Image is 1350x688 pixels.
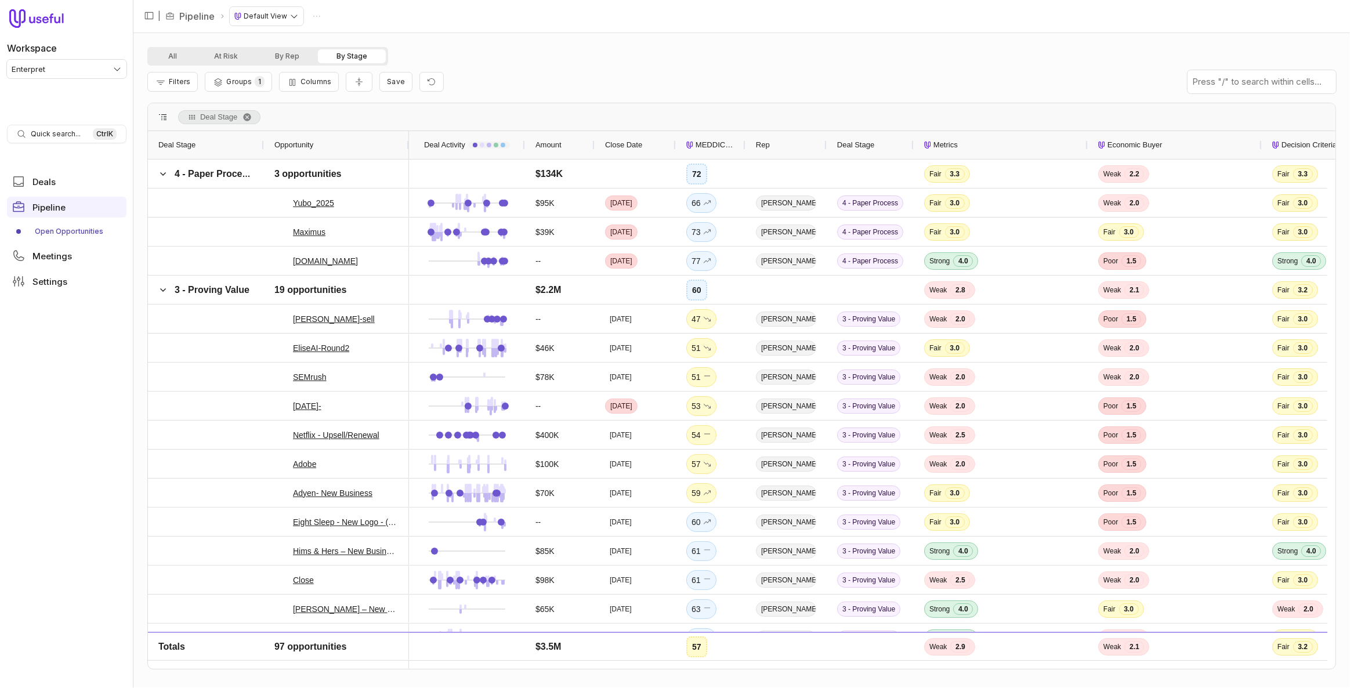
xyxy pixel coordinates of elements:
div: 51 [692,341,711,355]
div: 60 [692,283,701,297]
span: 4 - Paper Process [837,195,903,211]
span: 4 - Paper Process [837,254,903,269]
span: Fair [1277,517,1290,527]
span: Fair [1277,372,1290,382]
button: Columns [279,72,339,92]
div: 63 [692,660,711,674]
span: [PERSON_NAME] [756,515,816,530]
span: Fair [1277,633,1290,643]
button: Collapse all rows [346,72,372,92]
span: 3 - Proving Value [837,660,900,675]
time: [DATE] [610,227,632,237]
div: 63 [692,602,711,616]
span: [PERSON_NAME] [756,341,816,356]
time: [DATE] [610,343,632,353]
span: Deal Stage [837,138,874,152]
span: [PERSON_NAME] [756,254,816,269]
span: 2.0 [950,458,970,470]
time: [DATE] [610,488,632,498]
span: Decision Criteria [1282,138,1337,152]
span: Columns [301,77,331,86]
time: [DATE] [610,459,632,469]
a: Pipeline [7,197,126,218]
span: Fair [1277,314,1290,324]
span: 3 - Proving Value [837,573,900,588]
div: $2.2M [535,283,561,297]
span: 3.0 [1293,487,1313,499]
span: Fair [1277,198,1290,208]
button: By Stage [318,49,386,63]
span: 2.0 [950,400,970,412]
span: 3.0 [945,516,965,528]
div: 19 opportunities [274,283,346,297]
span: [PERSON_NAME] [756,602,816,617]
time: [DATE] [610,517,632,527]
span: Weak [1103,575,1121,585]
span: 1.5 [1121,255,1141,267]
span: 3.0 [945,226,965,238]
span: Fair [929,517,942,527]
span: 3.0 [1293,197,1313,209]
span: 3.0 [1293,342,1313,354]
span: Settings [32,277,67,286]
div: $95K [535,196,555,210]
span: Filters [169,77,190,86]
div: Row Groups [178,110,260,124]
span: [PERSON_NAME] [756,631,816,646]
div: 54 [692,428,711,442]
span: Strong [1277,546,1298,556]
time: [DATE] [610,430,632,440]
div: 59 [692,486,711,500]
span: [PERSON_NAME] [756,370,816,385]
span: 2.0 [950,313,970,325]
span: Weak [1103,169,1121,179]
span: 3 - Proving Value [837,370,900,385]
span: 3 - Proving Value [837,486,900,501]
time: [DATE] [610,372,632,382]
span: Fair [929,198,942,208]
button: Actions [308,8,325,25]
span: [PERSON_NAME] [756,399,816,414]
a: Close [293,573,314,587]
span: No change [703,428,711,442]
span: No change [703,544,711,558]
span: Weak [929,372,947,382]
span: 3.0 [1119,603,1139,615]
button: Group Pipeline [205,72,272,92]
span: 3.0 [1293,574,1313,586]
span: Fair [1277,227,1290,237]
span: 3 - Proving Value [837,341,900,356]
a: Adyen- New Business [293,486,372,500]
span: 2.8 [950,284,970,296]
time: [DATE] [610,546,632,556]
span: 3.0 [1293,400,1313,412]
div: 3 opportunities [274,167,342,181]
span: 1.5 [1121,487,1141,499]
span: Weak [929,459,947,469]
span: Opportunity [274,138,313,152]
span: No change [703,573,711,587]
a: [PERSON_NAME] – New Business [293,602,399,616]
span: Rep [756,138,770,152]
span: Poor [1103,401,1118,411]
span: Pipeline [32,203,66,212]
span: Meetings [32,252,72,260]
div: $400K [535,428,559,442]
span: [PERSON_NAME] [756,224,816,240]
span: Deal Stage [158,138,196,152]
time: [DATE] [610,633,632,643]
span: Poor [1103,517,1118,527]
span: 2.2 [1124,168,1144,180]
span: Poor [1103,256,1118,266]
div: 66 [692,196,711,210]
span: Fair [929,227,942,237]
span: 1.5 [1121,429,1141,441]
span: Fair [1277,430,1290,440]
span: 3 - Proving Value [175,285,249,295]
span: Fair [1277,401,1290,411]
span: 3 - Proving Value [837,312,900,327]
a: Yubo_2025 [293,196,334,210]
time: [DATE] [610,604,632,614]
span: Weak [929,314,947,324]
span: 2.0 [950,371,970,383]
